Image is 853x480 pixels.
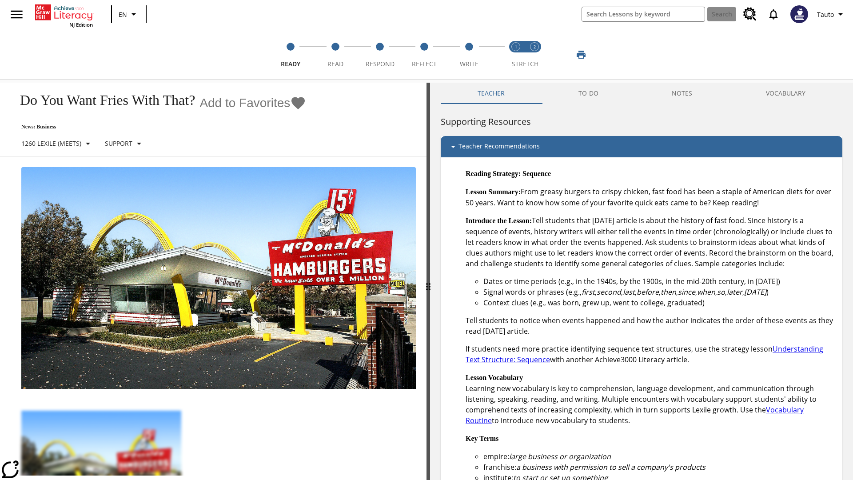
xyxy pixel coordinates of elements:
[466,217,532,224] strong: Introduce the Lesson:
[11,124,306,130] p: News: Business
[309,30,361,79] button: Read step 2 of 5
[466,344,835,365] p: If students need more practice identifying sequence text structures, use the strategy lesson with...
[69,21,93,28] span: NJ Edition
[522,30,547,79] button: Stretch Respond step 2 of 2
[697,287,715,297] em: when
[354,30,406,79] button: Respond step 3 of 5
[503,30,529,79] button: Stretch Read step 1 of 2
[441,83,842,104] div: Instructional Panel Tabs
[281,60,300,68] span: Ready
[817,10,834,19] span: Tauto
[515,44,517,50] text: 1
[534,44,536,50] text: 2
[466,170,521,177] strong: Reading Strategy:
[458,141,540,152] p: Teacher Recommendations
[199,96,290,110] span: Add to Favorites
[426,83,430,480] div: Press Enter or Spacebar and then press right and left arrow keys to move the slider
[744,287,766,297] em: [DATE]
[738,2,762,26] a: Resource Center, Will open in new tab
[483,297,835,308] li: Context clues (e.g., was born, grew up, went to college, graduated)
[101,136,148,152] button: Scaffolds, Support
[785,3,813,26] button: Select a new avatar
[466,374,523,381] strong: Lesson Vocabulary
[18,136,97,152] button: Select Lexile, 1260 Lexile (Meets)
[119,10,127,19] span: EN
[790,5,808,23] img: Avatar
[466,435,498,442] strong: Key Terms
[542,83,635,104] button: TO-DO
[115,6,143,22] button: Language: EN, Select a language
[466,315,835,336] p: Tell students to notice when events happened and how the author indicates the order of these even...
[813,6,849,22] button: Profile/Settings
[661,287,676,297] em: then
[597,287,621,297] em: second
[509,452,611,461] em: large business or organization
[441,115,842,129] h6: Supporting Resources
[199,95,306,111] button: Add to Favorites - Do You Want Fries With That?
[522,170,551,177] strong: Sequence
[635,83,729,104] button: NOTES
[441,83,542,104] button: Teacher
[466,186,835,208] p: From greasy burgers to crispy chicken, fast food has been a staple of American diets for over 50 ...
[399,30,450,79] button: Reflect step 4 of 5
[483,276,835,287] li: Dates or time periods (e.g., in the 1940s, by the 1900s, in the mid-20th century, in [DATE])
[443,30,495,79] button: Write step 5 of 5
[623,287,635,297] em: last
[483,462,835,472] li: franchise:
[327,60,343,68] span: Read
[35,3,93,28] div: Home
[466,372,835,426] p: Learning new vocabulary is key to comprehension, language development, and communication through ...
[21,167,416,389] img: One of the first McDonald's stores, with the iconic red sign and golden arches.
[441,136,842,157] div: Teacher Recommendations
[265,30,316,79] button: Ready step 1 of 5
[430,83,853,480] div: activity
[729,83,842,104] button: VOCABULARY
[582,7,705,21] input: search field
[717,287,725,297] em: so
[366,60,395,68] span: Respond
[466,215,835,269] p: Tell students that [DATE] article is about the history of fast food. Since history is a sequence ...
[516,462,706,472] em: a business with permission to sell a company's products
[483,451,835,462] li: empire:
[678,287,695,297] em: since
[105,139,132,148] p: Support
[637,287,659,297] em: before
[412,60,437,68] span: Reflect
[21,139,81,148] p: 1260 Lexile (Meets)
[567,47,595,63] button: Print
[512,60,538,68] span: STRETCH
[762,3,785,26] a: Notifications
[582,287,595,297] em: first
[4,1,30,28] button: Open side menu
[483,287,835,297] li: Signal words or phrases (e.g., , , , , , , , , , )
[727,287,742,297] em: later
[11,92,195,108] h1: Do You Want Fries With That?
[466,188,521,196] strong: Lesson Summary:
[460,60,478,68] span: Write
